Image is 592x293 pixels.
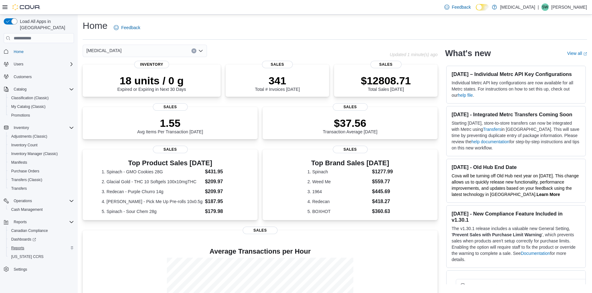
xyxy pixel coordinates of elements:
dd: $418.27 [372,198,393,205]
span: My Catalog (Classic) [9,103,74,110]
span: Cash Management [11,207,43,212]
dd: $360.63 [372,208,393,215]
p: 341 [255,74,300,87]
button: Open list of options [198,48,203,53]
span: Transfers (Classic) [9,176,74,184]
button: My Catalog (Classic) [6,102,76,111]
dt: 3. Redecan - Purple Churro 14g [102,189,202,195]
button: Reports [11,218,29,226]
span: Inventory [11,124,74,131]
dd: $559.77 [372,178,393,185]
p: $12808.71 [361,74,411,87]
span: Reports [11,246,24,251]
span: [MEDICAL_DATA] [86,47,122,54]
h3: [DATE] - Old Hub End Date [452,164,581,170]
a: Transfers [483,127,501,132]
span: Transfers [9,185,74,192]
button: Canadian Compliance [6,226,76,235]
p: [PERSON_NAME] [551,3,587,11]
button: Transfers [6,184,76,193]
span: Settings [11,265,74,273]
span: Inventory Manager (Classic) [9,150,74,158]
span: Classification (Classic) [11,95,49,100]
a: Home [11,48,26,55]
a: help file [458,93,473,98]
span: Cash Management [9,206,74,213]
span: Purchase Orders [11,169,39,174]
span: Sales [243,227,278,234]
span: Home [11,47,74,55]
input: Dark Mode [476,4,489,11]
span: Adjustments (Classic) [9,133,74,140]
dt: 2. Weed Me [307,179,369,185]
a: Canadian Compliance [9,227,50,234]
span: Customers [11,73,74,81]
span: Inventory Count [9,141,74,149]
span: Canadian Compliance [11,228,48,233]
dt: 4. [PERSON_NAME] - Pick Me Up Pre-rolls 10x0.5g [102,198,202,205]
span: Catalog [14,87,26,92]
button: Classification (Classic) [6,94,76,102]
a: Adjustments (Classic) [9,133,50,140]
span: Cova will be turning off Old Hub next year on [DATE]. This change allows us to quickly release ne... [452,173,579,197]
a: Classification (Classic) [9,94,51,102]
button: Purchase Orders [6,167,76,175]
span: My Catalog (Classic) [11,104,46,109]
dt: 5. BOXHOT [307,208,369,215]
div: Total Sales [DATE] [361,74,411,92]
a: Dashboards [6,235,76,244]
p: The v1.30.1 release includes a valuable new General Setting, ' ', which prevents sales when produ... [452,225,581,263]
span: Transfers [11,186,27,191]
button: Inventory [11,124,31,131]
p: $37.56 [323,117,378,129]
button: Operations [1,197,76,205]
div: Transaction Average [DATE] [323,117,378,134]
p: 18 units / 0 g [117,74,186,87]
p: Individual Metrc API key configurations are now available for all Metrc states. For instructions ... [452,80,581,98]
span: Load All Apps in [GEOGRAPHIC_DATA] [17,18,74,31]
span: Sales [333,103,368,111]
span: Operations [11,197,74,205]
a: My Catalog (Classic) [9,103,48,110]
button: Reports [6,244,76,252]
h4: Average Transactions per Hour [88,248,433,255]
h3: Top Brand Sales [DATE] [307,159,393,167]
dd: $445.69 [372,188,393,195]
div: Total # Invoices [DATE] [255,74,300,92]
span: SW [542,3,548,11]
dd: $209.97 [205,178,239,185]
a: Manifests [9,159,30,166]
a: Settings [11,266,30,273]
svg: External link [583,52,587,56]
dt: 4. Redecan [307,198,369,205]
span: Sales [153,103,188,111]
nav: Complex example [4,44,74,290]
span: Washington CCRS [9,253,74,260]
span: Inventory [14,125,29,130]
a: Learn More [537,192,560,197]
button: Users [11,60,26,68]
div: Sonny Wong [541,3,549,11]
a: [US_STATE] CCRS [9,253,46,260]
button: Manifests [6,158,76,167]
button: [US_STATE] CCRS [6,252,76,261]
h2: What's new [445,48,491,58]
a: Inventory Manager (Classic) [9,150,60,158]
strong: Prevent Sales with Purchase Limit Warning [452,232,542,237]
dd: $209.97 [205,188,239,195]
span: Purchase Orders [9,167,74,175]
button: Catalog [1,85,76,94]
a: Customers [11,73,34,81]
span: Sales [153,146,188,153]
a: Inventory Count [9,141,40,149]
p: 1.55 [137,117,203,129]
span: Inventory Manager (Classic) [11,151,58,156]
span: Inventory Count [11,143,38,148]
dd: $1277.99 [372,168,393,175]
a: Feedback [111,21,143,34]
button: Customers [1,72,76,81]
p: | [538,3,539,11]
button: Home [1,47,76,56]
span: Dashboards [9,236,74,243]
span: Users [14,62,23,67]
